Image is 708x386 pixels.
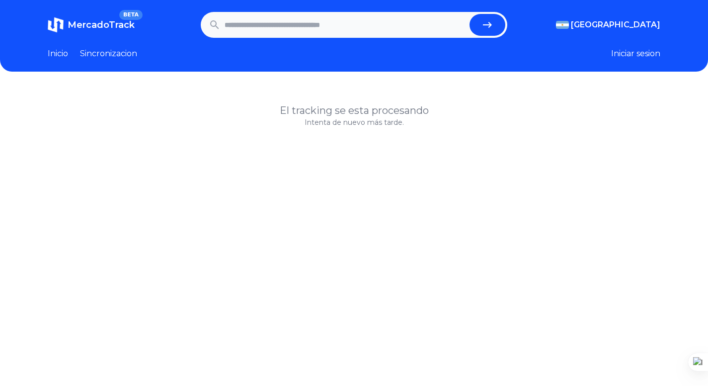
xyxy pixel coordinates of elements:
h1: El tracking se esta procesando [48,103,660,117]
a: Sincronizacion [80,48,137,60]
span: [GEOGRAPHIC_DATA] [571,19,660,31]
a: MercadoTrackBETA [48,17,135,33]
a: Inicio [48,48,68,60]
p: Intenta de nuevo más tarde. [48,117,660,127]
button: [GEOGRAPHIC_DATA] [556,19,660,31]
span: BETA [119,10,143,20]
span: MercadoTrack [68,19,135,30]
img: MercadoTrack [48,17,64,33]
button: Iniciar sesion [611,48,660,60]
img: Argentina [556,21,569,29]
